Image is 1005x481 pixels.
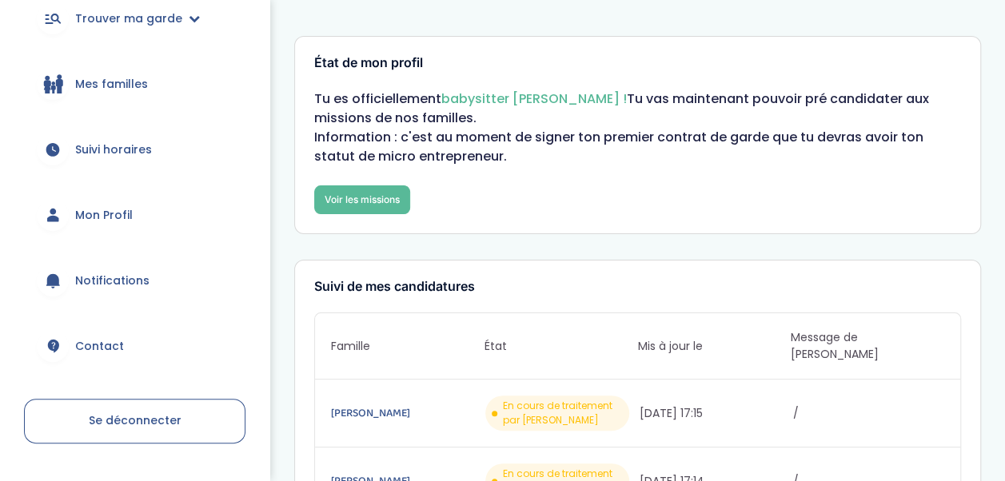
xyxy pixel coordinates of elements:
span: Trouver ma garde [75,10,182,27]
span: Suivi horaires [75,141,152,158]
a: Contact [24,317,245,375]
span: Famille [331,338,485,355]
a: Mon Profil [24,186,245,244]
p: Tu es officiellement Tu vas maintenant pouvoir pré candidater aux missions de nos familles. [314,89,961,128]
h3: État de mon profil [314,56,961,70]
p: Information : c'est au moment de signer ton premier contrat de garde que tu devras avoir ton stat... [314,128,961,166]
span: Message de [PERSON_NAME] [791,329,944,363]
span: Mes familles [75,76,148,93]
span: Se déconnecter [89,412,181,428]
a: Notifications [24,252,245,309]
a: Se déconnecter [24,399,245,443]
span: Contact [75,338,124,355]
span: En cours de traitement par [PERSON_NAME] [503,399,624,427]
span: Mon Profil [75,207,133,224]
a: [PERSON_NAME] [331,404,482,422]
span: [DATE] 17:15 [639,405,790,422]
span: Mis à jour le [637,338,791,355]
a: Voir les missions [314,185,410,214]
span: Notifications [75,272,150,289]
span: / [793,405,944,422]
a: Suivi horaires [24,121,245,178]
a: Mes familles [24,55,245,113]
h3: Suivi de mes candidatures [314,280,961,294]
span: babysitter [PERSON_NAME] ! [441,89,627,108]
span: État [485,338,638,355]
